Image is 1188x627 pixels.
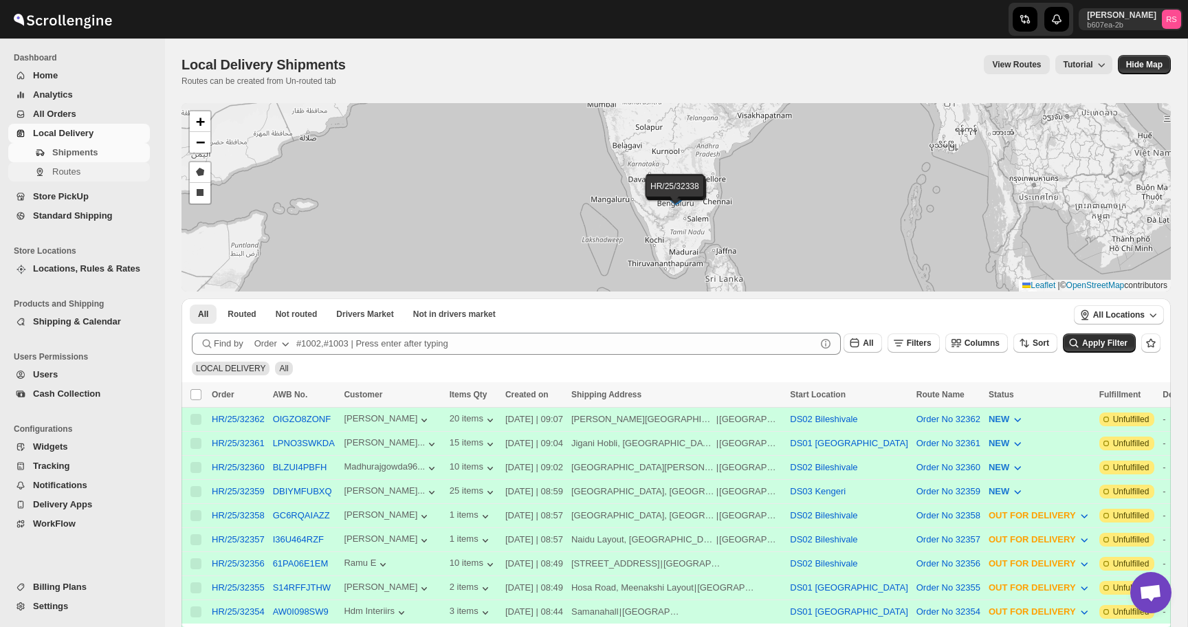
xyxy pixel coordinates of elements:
[505,533,563,547] div: [DATE] | 08:57
[916,558,980,569] button: Order No 32356
[33,316,121,327] span: Shipping & Calendar
[989,390,1014,399] span: Status
[992,59,1041,70] span: View Routes
[945,333,1008,353] button: Columns
[196,113,205,130] span: +
[8,66,150,85] button: Home
[344,390,382,399] span: Customer
[1113,606,1149,617] span: Unfulfilled
[790,558,857,569] button: DS02 Bileshivale
[916,414,980,424] button: Order No 32362
[33,461,69,471] span: Tracking
[336,309,393,320] span: Drivers Market
[989,582,1076,593] span: OUT FOR DELIVERY
[212,486,265,496] div: HR/25/32359
[665,186,685,201] img: Marker
[344,558,390,571] button: Ramu E
[719,533,782,547] div: [GEOGRAPHIC_DATA]
[719,412,782,426] div: [GEOGRAPHIC_DATA]
[450,485,497,499] button: 25 items
[980,408,1033,430] button: NEW
[190,305,217,324] button: All
[212,534,265,544] button: HR/25/32357
[33,191,89,201] span: Store PickUp
[181,57,346,72] span: Local Delivery Shipments
[1082,338,1127,348] span: Apply Filter
[273,606,329,617] button: AW0I098SW9
[907,338,932,348] span: Filters
[1113,438,1149,449] span: Unfulfilled
[450,509,492,523] div: 1 items
[33,499,92,509] span: Delivery Apps
[916,390,965,399] span: Route Name
[273,414,331,424] button: OIGZO8ZONF
[344,485,439,499] button: [PERSON_NAME]...
[863,338,873,348] span: All
[196,133,205,151] span: −
[8,437,150,456] button: Widgets
[11,2,114,36] img: ScrollEngine
[1113,534,1149,545] span: Unfulfilled
[1055,55,1112,74] button: Tutorial
[52,147,98,157] span: Shipments
[989,534,1076,544] span: OUT FOR DELIVERY
[33,388,100,399] span: Cash Collection
[666,188,687,203] img: Marker
[1058,280,1060,290] span: |
[790,462,857,472] button: DS02 Bileshivale
[273,558,329,569] button: 61PA06E1EM
[571,557,782,571] div: |
[33,263,140,274] span: Locations, Rules & Rates
[505,437,563,450] div: [DATE] | 09:04
[196,364,265,373] span: LOCAL DELIVERY
[328,305,401,324] button: Claimable
[571,533,782,547] div: |
[505,390,549,399] span: Created on
[212,558,265,569] div: HR/25/32356
[450,461,497,475] div: 10 items
[8,384,150,404] button: Cash Collection
[571,557,660,571] div: [STREET_ADDRESS]
[989,558,1076,569] span: OUT FOR DELIVERY
[450,390,487,399] span: Items Qty
[571,581,694,595] div: Hosa Road, Meenakshi Layout
[219,305,264,324] button: Routed
[344,509,431,523] div: [PERSON_NAME]
[665,188,686,203] img: Marker
[1013,333,1057,353] button: Sort
[1064,60,1093,70] span: Tutorial
[571,412,716,426] div: [PERSON_NAME][GEOGRAPHIC_DATA][PERSON_NAME], [PERSON_NAME][GEOGRAPHIC_DATA]
[212,582,265,593] div: HR/25/32355
[916,438,980,448] button: Order No 32361
[1113,582,1149,593] span: Unfulfilled
[8,597,150,616] button: Settings
[212,606,265,617] div: HR/25/32354
[8,162,150,181] button: Routes
[8,495,150,514] button: Delivery Apps
[965,338,1000,348] span: Columns
[665,187,685,202] img: Marker
[344,413,431,427] button: [PERSON_NAME]
[1113,558,1149,569] span: Unfulfilled
[190,162,210,183] a: Draw a polygon
[33,480,87,490] span: Notifications
[273,534,324,544] button: I36U464RZF
[344,485,425,496] div: [PERSON_NAME]...
[980,456,1033,478] button: NEW
[267,305,326,324] button: Unrouted
[665,186,686,201] img: Marker
[450,437,497,451] button: 15 items
[1066,280,1125,290] a: OpenStreetMap
[980,505,1099,527] button: OUT FOR DELIVERY
[790,486,846,496] button: DS03 Kengeri
[33,109,76,119] span: All Orders
[571,485,716,498] div: [GEOGRAPHIC_DATA], [GEOGRAPHIC_DATA]
[1063,333,1136,353] button: Apply Filter
[1162,10,1181,29] span: Romil Seth
[273,438,335,448] button: LPNO3SWKDA
[888,333,940,353] button: Filters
